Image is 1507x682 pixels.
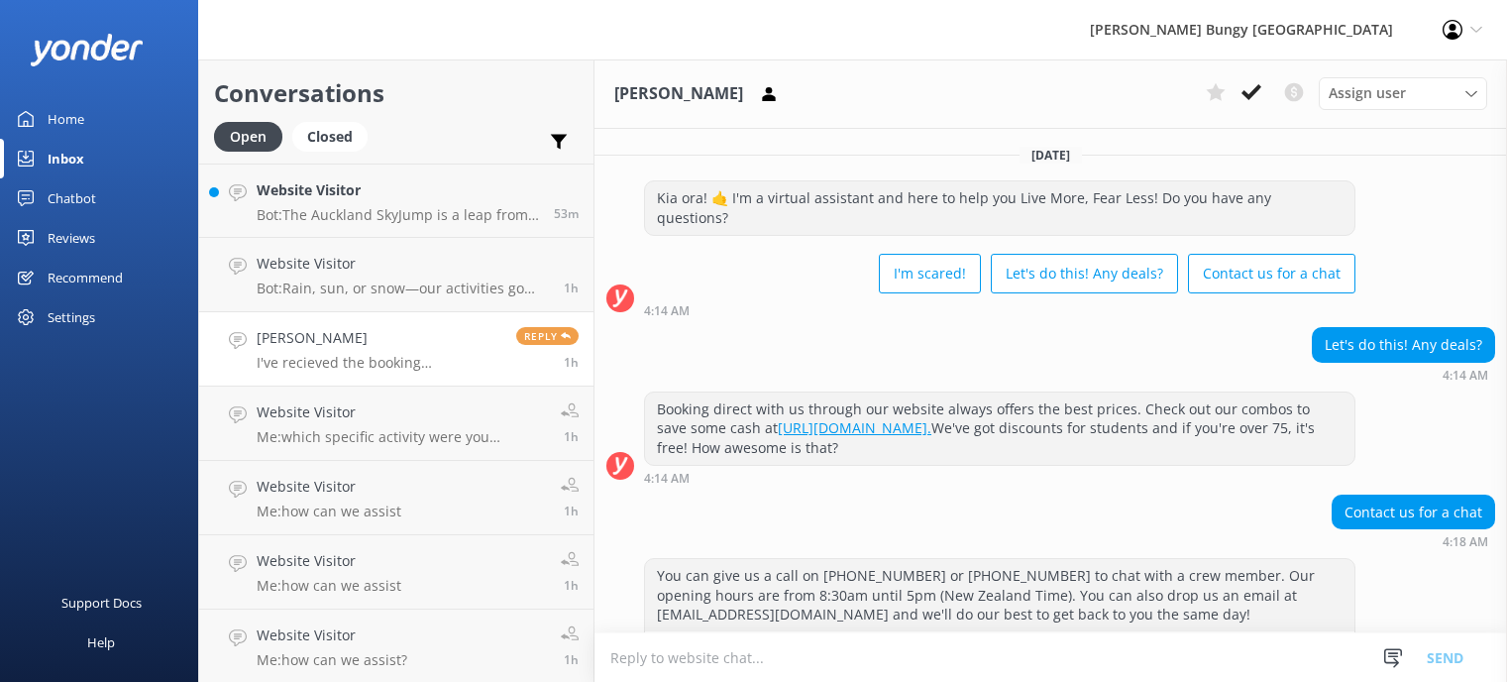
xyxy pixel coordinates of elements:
[564,280,579,296] span: Oct 10 2025 11:21am (UTC +13:00) Pacific/Auckland
[644,303,1355,317] div: Oct 09 2025 04:14am (UTC +13:00) Pacific/Auckland
[564,651,579,668] span: Oct 10 2025 10:58am (UTC +13:00) Pacific/Auckland
[564,503,579,519] span: Oct 10 2025 10:59am (UTC +13:00) Pacific/Auckland
[199,461,593,535] a: Website VisitorMe:how can we assist1h
[199,387,593,461] a: Website VisitorMe:which specific activity were you referring to?1h
[199,164,593,238] a: Website VisitorBot:The Auckland SkyJump is a leap from NZ’s highest building, giving you 11 secon...
[644,305,690,317] strong: 4:14 AM
[257,327,501,349] h4: [PERSON_NAME]
[257,428,546,446] p: Me: which specific activity were you referring to?
[257,577,401,595] p: Me: how can we assist
[879,254,981,293] button: I'm scared!
[257,550,401,572] h4: Website Visitor
[778,418,931,437] a: [URL][DOMAIN_NAME].
[645,631,1354,671] button: 📩 Contact me by email
[257,503,401,520] p: Me: how can we assist
[48,258,123,297] div: Recommend
[199,312,593,387] a: [PERSON_NAME]I've recieved the booking confirmations, thank you! I think I just have one final qu...
[214,125,292,147] a: Open
[991,254,1178,293] button: Let's do this! Any deals?
[199,238,593,312] a: Website VisitorBot:Rain, sun, or snow—our activities go ahead in most weather conditions, and it ...
[292,122,368,152] div: Closed
[257,179,539,201] h4: Website Visitor
[257,401,546,423] h4: Website Visitor
[516,327,579,345] span: Reply
[257,280,549,297] p: Bot: Rain, sun, or snow—our activities go ahead in most weather conditions, and it makes for an e...
[1332,534,1495,548] div: Oct 09 2025 04:18am (UTC +13:00) Pacific/Auckland
[48,178,96,218] div: Chatbot
[1319,77,1487,109] div: Assign User
[48,99,84,139] div: Home
[1329,82,1406,104] span: Assign user
[61,583,142,623] div: Support Docs
[554,205,579,222] span: Oct 10 2025 11:51am (UTC +13:00) Pacific/Auckland
[644,473,690,485] strong: 4:14 AM
[644,471,1355,485] div: Oct 09 2025 04:14am (UTC +13:00) Pacific/Auckland
[564,354,579,371] span: Oct 10 2025 11:19am (UTC +13:00) Pacific/Auckland
[1020,147,1082,164] span: [DATE]
[1313,328,1494,362] div: Let's do this! Any deals?
[257,476,401,498] h4: Website Visitor
[48,139,84,178] div: Inbox
[48,297,95,337] div: Settings
[645,559,1354,631] div: You can give us a call on [PHONE_NUMBER] or [PHONE_NUMBER] to chat with a crew member. Our openin...
[1333,496,1494,529] div: Contact us for a chat
[1443,536,1488,548] strong: 4:18 AM
[257,206,539,224] p: Bot: The Auckland SkyJump is a leap from NZ’s highest building, giving you 11 seconds of pure adr...
[87,623,115,662] div: Help
[30,34,144,66] img: yonder-white-logo.png
[214,122,282,152] div: Open
[645,181,1354,234] div: Kia ora! 🤙 I'm a virtual assistant and here to help you Live More, Fear Less! Do you have any que...
[645,393,1354,465] div: Booking direct with us through our website always offers the best prices. Check out our combos to...
[257,253,549,275] h4: Website Visitor
[1188,254,1355,293] button: Contact us for a chat
[214,74,579,112] h2: Conversations
[614,81,743,107] h3: [PERSON_NAME]
[1312,368,1495,382] div: Oct 09 2025 04:14am (UTC +13:00) Pacific/Auckland
[257,625,407,646] h4: Website Visitor
[564,428,579,445] span: Oct 10 2025 10:59am (UTC +13:00) Pacific/Auckland
[199,535,593,610] a: Website VisitorMe:how can we assist1h
[48,218,95,258] div: Reviews
[292,125,377,147] a: Closed
[1443,370,1488,382] strong: 4:14 AM
[564,577,579,594] span: Oct 10 2025 10:59am (UTC +13:00) Pacific/Auckland
[257,354,501,372] p: I've recieved the booking confirmations, thank you! I think I just have one final question. I saw...
[257,651,407,669] p: Me: how can we assist?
